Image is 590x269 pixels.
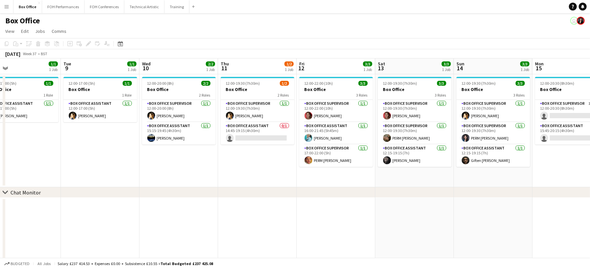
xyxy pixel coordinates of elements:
[33,27,48,35] a: Jobs
[5,28,14,34] span: View
[35,28,45,34] span: Jobs
[58,261,213,266] div: Salary £237 414.53 + Expenses £0.00 + Subsistence £10.55 =
[11,261,30,266] span: Budgeted
[22,51,38,56] span: Week 37
[52,28,66,34] span: Comms
[577,17,585,25] app-user-avatar: Lexi Clare
[42,0,85,13] button: FOH Performances
[41,51,47,56] div: BST
[13,0,42,13] button: Box Office
[5,16,40,26] h1: Box Office
[164,0,189,13] button: Training
[49,27,69,35] a: Comms
[21,28,29,34] span: Edit
[18,27,31,35] a: Edit
[160,261,213,266] span: Total Budgeted £237 425.08
[3,260,31,267] button: Budgeted
[124,0,164,13] button: Technical Artistic
[11,189,41,196] div: Chat Monitor
[570,17,578,25] app-user-avatar: Millie Haldane
[5,51,20,57] div: [DATE]
[85,0,124,13] button: FOH Conferences
[3,27,17,35] a: View
[36,261,52,266] span: All jobs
